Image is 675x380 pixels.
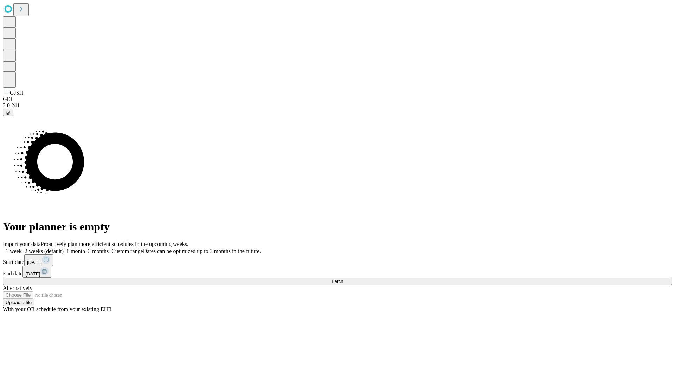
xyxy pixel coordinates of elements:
span: Alternatively [3,285,32,291]
span: [DATE] [27,260,42,265]
span: 3 months [88,248,109,254]
span: [DATE] [25,271,40,277]
div: End date [3,266,672,278]
span: With your OR schedule from your existing EHR [3,306,112,312]
button: [DATE] [24,254,53,266]
div: 2.0.241 [3,102,672,109]
span: 2 weeks (default) [25,248,64,254]
span: Dates can be optimized up to 3 months in the future. [143,248,261,254]
span: GJSH [10,90,23,96]
div: GEI [3,96,672,102]
button: Upload a file [3,299,34,306]
span: Fetch [332,279,343,284]
div: Start date [3,254,672,266]
h1: Your planner is empty [3,220,672,233]
span: @ [6,110,11,115]
button: [DATE] [22,266,51,278]
span: Import your data [3,241,41,247]
span: 1 month [66,248,85,254]
span: Proactively plan more efficient schedules in the upcoming weeks. [41,241,188,247]
button: @ [3,109,13,116]
span: 1 week [6,248,22,254]
span: Custom range [111,248,143,254]
button: Fetch [3,278,672,285]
